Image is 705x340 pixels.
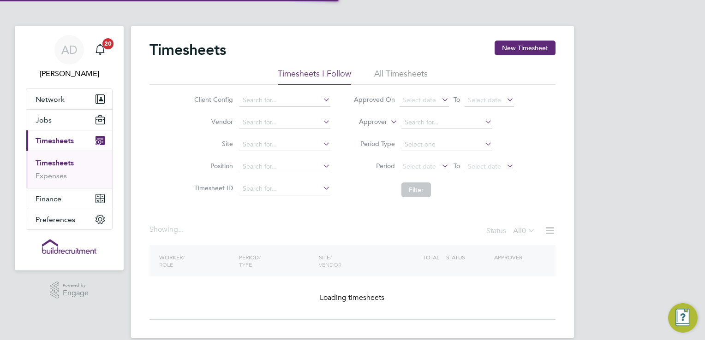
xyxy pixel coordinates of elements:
span: Timesheets [36,136,74,145]
label: Position [191,162,233,170]
span: 0 [522,226,526,235]
input: Select one [401,138,492,151]
input: Search for... [239,160,330,173]
button: Filter [401,182,431,197]
input: Search for... [401,116,492,129]
div: Showing [149,225,185,234]
li: Timesheets I Follow [278,68,351,85]
div: Timesheets [26,151,112,188]
div: Status [486,225,537,238]
a: AD[PERSON_NAME] [26,35,113,79]
span: Select date [403,96,436,104]
span: Powered by [63,281,89,289]
img: buildrec-logo-retina.png [42,239,96,254]
label: Period [353,162,395,170]
a: Powered byEngage [50,281,89,299]
span: Select date [403,162,436,170]
span: To [451,160,463,172]
button: Engage Resource Center [668,303,698,333]
span: Jobs [36,116,52,124]
button: Preferences [26,209,112,229]
span: Select date [468,96,501,104]
label: Period Type [353,140,395,148]
button: Network [26,89,112,109]
input: Search for... [239,138,330,151]
label: Vendor [191,117,233,126]
span: Finance [36,194,61,203]
span: AD [61,44,78,56]
input: Search for... [239,116,330,129]
label: All [513,226,535,235]
span: Engage [63,289,89,297]
button: Finance [26,188,112,209]
a: Timesheets [36,158,74,167]
a: Expenses [36,171,67,180]
nav: Main navigation [15,26,124,270]
span: ... [178,225,184,234]
span: Aaron Dawson [26,68,113,79]
h2: Timesheets [149,41,226,59]
span: 20 [102,38,114,49]
span: Preferences [36,215,75,224]
label: Site [191,140,233,148]
span: Network [36,95,65,104]
label: Approver [346,117,387,127]
input: Search for... [239,94,330,107]
span: Select date [468,162,501,170]
a: 20 [91,35,109,64]
button: New Timesheet [495,41,556,55]
input: Search for... [239,182,330,195]
button: Jobs [26,110,112,130]
label: Approved On [353,95,395,104]
a: Go to home page [26,239,113,254]
label: Timesheet ID [191,184,233,192]
li: All Timesheets [374,68,428,85]
label: Client Config [191,95,233,104]
span: To [451,94,463,106]
button: Timesheets [26,130,112,151]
